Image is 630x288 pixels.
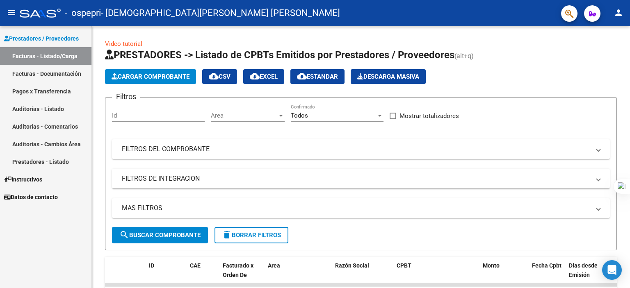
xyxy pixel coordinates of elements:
span: - [DEMOGRAPHIC_DATA][PERSON_NAME] [PERSON_NAME] [101,4,340,22]
div: Open Intercom Messenger [602,260,622,280]
span: Razón Social [335,262,369,269]
mat-panel-title: FILTROS DE INTEGRACION [122,174,590,183]
span: (alt+q) [454,52,474,60]
span: Area [268,262,280,269]
mat-expansion-panel-header: FILTROS DE INTEGRACION [112,169,610,188]
mat-icon: delete [222,230,232,240]
span: Instructivos [4,175,42,184]
button: Descarga Masiva [351,69,426,84]
span: Area [211,112,277,119]
mat-icon: search [119,230,129,240]
span: Facturado x Orden De [223,262,253,278]
span: Mostrar totalizadores [399,111,459,121]
span: PRESTADORES -> Listado de CPBTs Emitidos por Prestadores / Proveedores [105,49,454,61]
button: EXCEL [243,69,284,84]
span: Borrar Filtros [222,231,281,239]
span: CPBT [397,262,411,269]
span: Buscar Comprobante [119,231,201,239]
span: - ospepri [65,4,101,22]
span: EXCEL [250,73,278,80]
mat-panel-title: MAS FILTROS [122,204,590,213]
mat-icon: cloud_download [250,71,260,81]
span: Datos de contacto [4,193,58,202]
mat-panel-title: FILTROS DEL COMPROBANTE [122,145,590,154]
span: Prestadores / Proveedores [4,34,79,43]
span: ID [149,262,154,269]
span: Fecha Cpbt [532,262,562,269]
span: Descarga Masiva [357,73,419,80]
mat-icon: cloud_download [297,71,307,81]
span: CAE [190,262,201,269]
span: Estandar [297,73,338,80]
span: Cargar Comprobante [112,73,189,80]
h3: Filtros [112,91,140,102]
button: CSV [202,69,237,84]
mat-icon: person [614,8,623,18]
mat-expansion-panel-header: FILTROS DEL COMPROBANTE [112,139,610,159]
mat-expansion-panel-header: MAS FILTROS [112,198,610,218]
mat-icon: cloud_download [209,71,219,81]
button: Buscar Comprobante [112,227,208,243]
button: Estandar [290,69,345,84]
button: Cargar Comprobante [105,69,196,84]
span: Días desde Emisión [569,262,598,278]
mat-icon: menu [7,8,16,18]
button: Borrar Filtros [215,227,288,243]
span: Todos [291,112,308,119]
span: Monto [483,262,500,269]
span: CSV [209,73,231,80]
app-download-masive: Descarga masiva de comprobantes (adjuntos) [351,69,426,84]
a: Video tutorial [105,40,142,48]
